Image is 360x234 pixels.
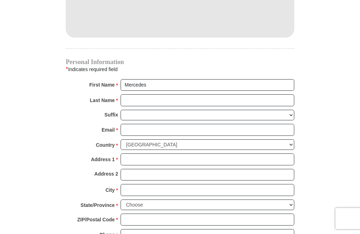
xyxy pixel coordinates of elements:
[94,169,118,179] strong: Address 2
[104,110,118,120] strong: Suffix
[77,215,115,224] strong: ZIP/Postal Code
[66,65,294,74] div: Indicates required field
[102,125,115,135] strong: Email
[105,185,115,195] strong: City
[81,200,115,210] strong: State/Province
[66,59,294,65] h4: Personal Information
[89,80,115,90] strong: First Name
[91,154,115,164] strong: Address 1
[96,140,115,150] strong: Country
[90,95,115,105] strong: Last Name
